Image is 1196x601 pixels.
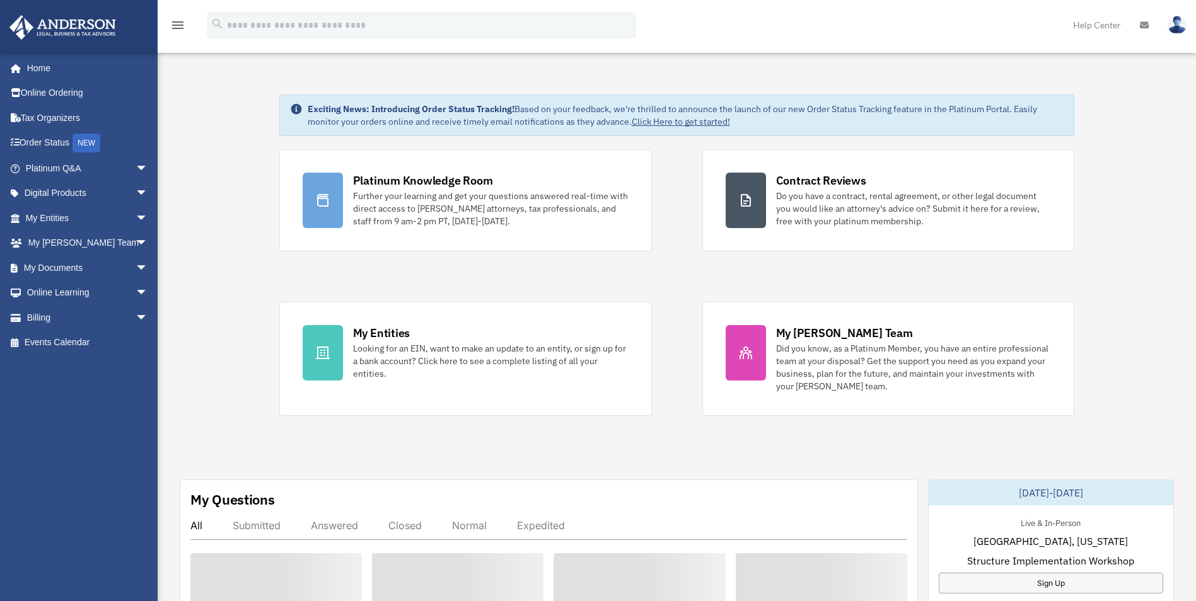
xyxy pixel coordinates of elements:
[1168,16,1187,34] img: User Pic
[170,18,185,33] i: menu
[388,519,422,532] div: Closed
[136,280,161,306] span: arrow_drop_down
[279,149,652,251] a: Platinum Knowledge Room Further your learning and get your questions answered real-time with dire...
[9,130,167,156] a: Order StatusNEW
[170,22,185,33] a: menu
[973,534,1128,549] span: [GEOGRAPHIC_DATA], [US_STATE]
[9,81,167,106] a: Online Ordering
[1011,515,1091,529] div: Live & In-Person
[308,103,514,115] strong: Exciting News: Introducing Order Status Tracking!
[9,305,167,330] a: Billingarrow_drop_down
[353,342,629,380] div: Looking for an EIN, want to make an update to an entity, or sign up for a bank account? Click her...
[9,55,161,81] a: Home
[190,490,275,509] div: My Questions
[9,280,167,306] a: Online Learningarrow_drop_down
[279,302,652,416] a: My Entities Looking for an EIN, want to make an update to an entity, or sign up for a bank accoun...
[136,181,161,207] span: arrow_drop_down
[136,156,161,181] span: arrow_drop_down
[353,325,410,341] div: My Entities
[73,134,100,152] div: NEW
[6,15,120,40] img: Anderson Advisors Platinum Portal
[190,519,202,532] div: All
[136,305,161,331] span: arrow_drop_down
[353,173,493,188] div: Platinum Knowledge Room
[967,553,1134,568] span: Structure Implementation Workshop
[308,103,1064,128] div: Based on your feedback, we're thrilled to announce the launch of our new Order Status Tracking fe...
[9,105,167,130] a: Tax Organizers
[702,149,1075,251] a: Contract Reviews Do you have a contract, rental agreement, or other legal document you would like...
[776,342,1052,392] div: Did you know, as a Platinum Member, you have an entire professional team at your disposal? Get th...
[9,181,167,206] a: Digital Productsarrow_drop_down
[136,231,161,256] span: arrow_drop_down
[233,519,281,532] div: Submitted
[211,17,224,31] i: search
[311,519,358,532] div: Answered
[929,480,1173,505] div: [DATE]-[DATE]
[9,205,167,231] a: My Entitiesarrow_drop_down
[136,255,161,281] span: arrow_drop_down
[9,330,167,355] a: Events Calendar
[939,573,1163,593] a: Sign Up
[452,519,487,532] div: Normal
[517,519,565,532] div: Expedited
[632,116,730,127] a: Click Here to get started!
[9,231,167,256] a: My [PERSON_NAME] Teamarrow_drop_down
[353,190,629,227] div: Further your learning and get your questions answered real-time with direct access to [PERSON_NAM...
[776,173,866,188] div: Contract Reviews
[9,255,167,280] a: My Documentsarrow_drop_down
[776,325,913,341] div: My [PERSON_NAME] Team
[136,205,161,231] span: arrow_drop_down
[9,156,167,181] a: Platinum Q&Aarrow_drop_down
[776,190,1052,227] div: Do you have a contract, rental agreement, or other legal document you would like an attorney's ad...
[702,302,1075,416] a: My [PERSON_NAME] Team Did you know, as a Platinum Member, you have an entire professional team at...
